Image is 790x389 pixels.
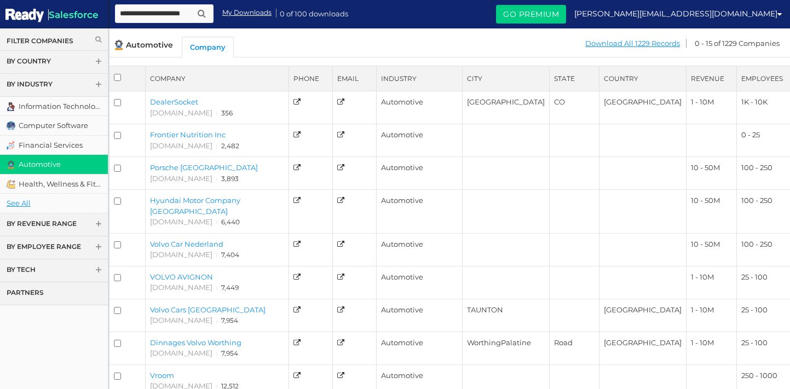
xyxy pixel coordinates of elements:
span: Alexa Rank [221,108,233,118]
td: WorthingPalatine [463,332,550,364]
div: 0 - 15 of 1229 Companies [692,28,782,49]
td: 100 - 250 [737,157,790,190]
span: Alexa Rank [221,141,239,151]
td: 25 - 100 [737,299,790,332]
td: 1K - 10K [737,91,790,124]
td: Automotive [377,266,463,299]
td: 25 - 100 [737,332,790,364]
th: Checkmark Box [109,66,145,91]
a: Frontier Nutrition Inc [150,130,226,139]
a: Vroom [150,371,174,380]
span: Alexa Rank [221,250,239,260]
td: 0 - 25 [737,124,790,157]
th: Country [599,66,686,91]
th: Employees [737,66,790,91]
td: United Kingdom [599,299,686,332]
span: ι [216,217,218,227]
span: Alexa Rank [221,316,238,326]
td: 10 - 50M [686,190,737,234]
th: Email [333,66,377,91]
td: 1 - 10M [686,299,737,332]
a: Hyundai Motor Company [GEOGRAPHIC_DATA] [150,196,240,216]
td: 10 - 50M [686,233,737,266]
th: Phone [289,66,333,91]
a: [DOMAIN_NAME] [150,174,212,183]
span: Alexa Rank [221,174,239,184]
span: Alexa Rank [221,283,239,293]
span: ι [216,283,218,293]
a: Go Premium [496,5,566,24]
img: automotive.png [113,39,124,50]
a: Filter Companies [7,36,101,45]
th: City [463,66,550,91]
a: Volvo Cars [GEOGRAPHIC_DATA] [150,305,266,314]
a: Porsche [GEOGRAPHIC_DATA] [150,163,258,172]
td: Road [550,332,599,364]
a: [PERSON_NAME][EMAIL_ADDRESS][DOMAIN_NAME] [574,5,782,22]
a: [DOMAIN_NAME] [150,141,212,150]
img: automotive.png [7,160,15,169]
th: Industry [377,66,463,91]
td: 1 - 10M [686,91,737,124]
span: Salesforce [48,9,99,20]
th: Company [145,66,289,91]
a: My Downloads [222,8,272,17]
a: [DOMAIN_NAME] [150,250,212,259]
a: [DOMAIN_NAME] [150,349,212,357]
a: [DOMAIN_NAME] [150,217,212,226]
span: Automotive [113,40,173,50]
td: Automotive [377,91,463,124]
td: Automotive [377,124,463,157]
a: Company [182,37,234,57]
img: information-technology-and-services.png [7,102,15,111]
td: United States [599,91,686,124]
img: financial-services.png [7,141,15,150]
td: 1 - 10M [686,332,737,364]
span: ι [216,316,218,326]
span: ι [216,141,218,151]
span: ι [216,174,218,184]
td: Denver [463,91,550,124]
span: ι [216,108,218,118]
img: Salesforce Ready [5,7,44,24]
td: CO [550,91,599,124]
td: 25 - 100 [737,266,790,299]
a: [DOMAIN_NAME] [150,108,212,117]
img: computer-software.png [7,121,15,130]
th: State [550,66,599,91]
a: Download All 1229 Records [585,37,681,50]
td: TAUNTON [463,299,550,332]
td: 1 - 10M [686,266,737,299]
td: 100 - 250 [737,233,790,266]
td: Automotive [377,299,463,332]
td: 100 - 250 [737,190,790,234]
td: 10 - 50M [686,157,737,190]
a: DealerSocket [150,97,198,106]
span: ι [216,349,218,358]
a: [DOMAIN_NAME] [150,316,212,324]
span: ι [216,250,218,260]
span: Alexa Rank [221,217,240,227]
th: Revenue [686,66,737,91]
td: Automotive [377,332,463,364]
a: VOLVO AVIGNON [150,272,213,281]
td: Automotive [377,233,463,266]
td: United Kingdom [599,332,686,364]
a: Volvo Car Nederland [150,240,223,248]
td: Automotive [377,190,463,234]
a: [DOMAIN_NAME] [150,283,212,292]
img: health-wellness-fitness.png [7,180,15,189]
a: Dinnages Volvo Worthing [150,338,241,347]
span: 0 of 100 downloads [280,7,348,19]
td: Automotive [377,157,463,190]
span: Alexa Rank [221,349,238,358]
